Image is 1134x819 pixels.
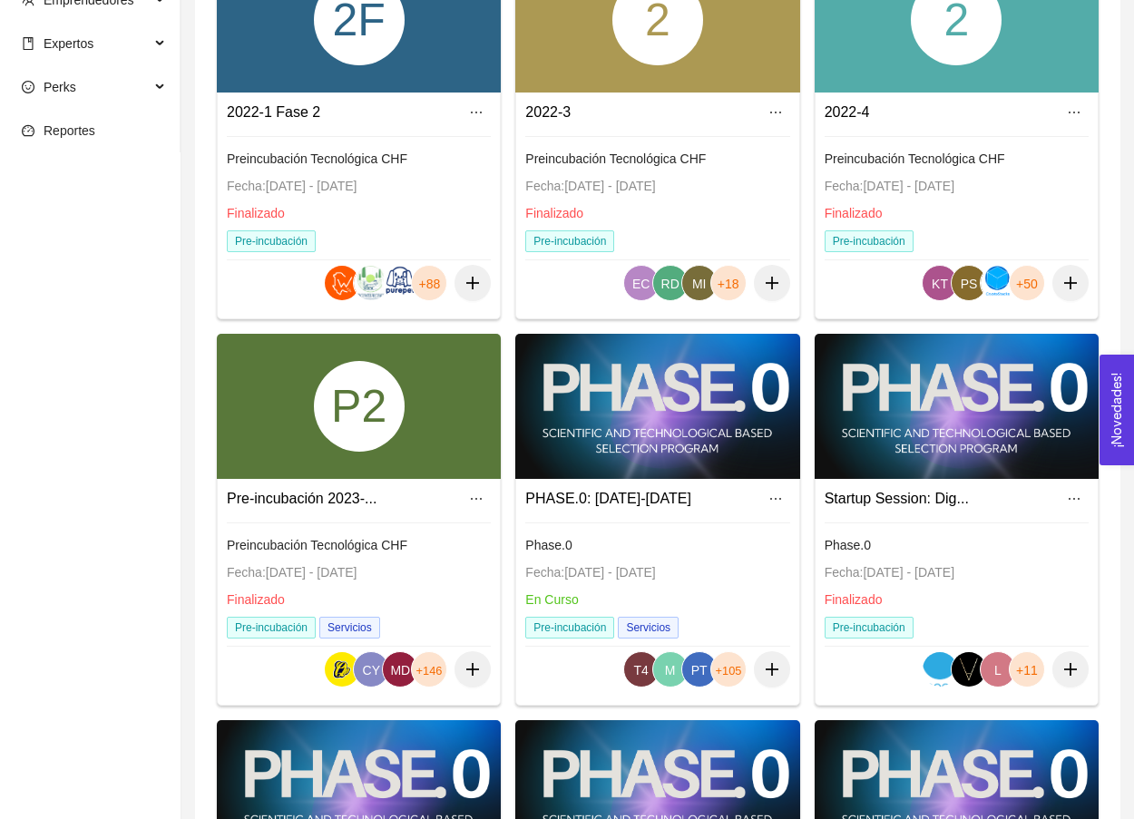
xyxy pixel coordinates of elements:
[525,592,578,607] span: En Curso
[754,265,790,301] button: plus
[525,179,655,193] span: Fecha: [DATE] - [DATE]
[1052,265,1089,301] button: plus
[825,151,1005,166] span: Preincubación Tecnológica CHF
[383,266,417,300] img: 1646851899934-Purepet%20Logo%20Vectores.png
[825,104,870,120] a: 2022-4
[632,266,650,302] span: EC
[462,484,491,513] button: ellipsis
[227,151,407,166] span: Preincubación Tecnológica CHF
[825,206,883,220] span: Finalizado
[761,98,790,127] button: ellipsis
[762,105,789,120] span: ellipsis
[462,98,491,127] button: ellipsis
[1061,492,1088,506] span: ellipsis
[463,492,490,506] span: ellipsis
[1100,355,1134,465] button: Open Feedback Widget
[1060,98,1089,127] button: ellipsis
[754,651,790,687] button: plus
[1061,105,1088,120] span: ellipsis
[325,652,359,687] img: 1718985808943-IMAGOO.APPS.jpg
[981,266,1015,300] img: 1665265282247-logo%20cryptostocks.png
[691,652,708,688] span: PT
[319,617,380,639] span: Servicios
[525,565,655,580] span: Fecha: [DATE] - [DATE]
[754,661,790,678] span: plus
[314,361,405,452] div: P2
[994,652,1002,688] span: L
[525,206,583,220] span: Finalizado
[227,617,316,639] span: Pre-incubación
[227,179,357,193] span: Fecha: [DATE] - [DATE]
[618,617,679,639] span: Servicios
[1060,484,1089,513] button: ellipsis
[227,104,320,120] a: 2022-1 Fase 2
[525,617,614,639] span: Pre-incubación
[390,652,410,688] span: MD
[718,266,739,302] span: +18
[455,651,491,687] button: plus
[227,230,316,252] span: Pre-incubación
[525,491,691,506] a: PHASE.0: [DATE]-[DATE]
[22,37,34,50] span: book
[923,652,957,687] img: 1708920434561-Logo%20clases%20yoga%20-%20Azul.png
[665,652,676,688] span: M
[825,565,954,580] span: Fecha: [DATE] - [DATE]
[525,538,572,552] span: Phase.0
[525,104,571,120] a: 2022-3
[1016,266,1038,302] span: +50
[227,565,357,580] span: Fecha: [DATE] - [DATE]
[227,206,285,220] span: Finalizado
[1016,652,1038,688] span: +11
[825,491,969,506] a: Startup Session: Dig...
[455,661,491,678] span: plus
[825,592,883,607] span: Finalizado
[227,538,407,552] span: Preincubación Tecnológica CHF
[633,652,648,688] span: T4
[1052,651,1089,687] button: plus
[825,179,954,193] span: Fecha: [DATE] - [DATE]
[932,266,948,302] span: KT
[227,592,285,607] span: Finalizado
[44,123,95,138] span: Reportes
[715,654,741,687] span: +105
[754,275,790,291] span: plus
[525,151,706,166] span: Preincubación Tecnológica CHF
[761,484,790,513] button: ellipsis
[825,617,914,639] span: Pre-incubación
[952,652,986,687] img: 1712100558539-visium%20logo%20(2).png
[463,105,490,120] span: ellipsis
[455,265,491,301] button: plus
[961,266,978,302] span: PS
[416,654,443,687] span: +146
[354,266,388,300] img: 1642237474424-1.png
[455,275,491,291] span: plus
[825,538,871,552] span: Phase.0
[762,492,789,506] span: ellipsis
[692,266,707,302] span: MI
[325,266,359,300] img: 1631894011622-Copia%20de%20Copia%20de%20WR%20-%20Portada%20Website.png
[44,80,76,94] span: Perks
[1052,275,1089,291] span: plus
[525,230,614,252] span: Pre-incubación
[44,36,93,51] span: Expertos
[227,491,376,506] a: Pre-incubación 2023-...
[363,652,380,688] span: CY
[661,266,679,302] span: RD
[1052,661,1089,678] span: plus
[22,124,34,137] span: dashboard
[825,230,914,252] span: Pre-incubación
[22,81,34,93] span: smile
[418,266,440,302] span: +88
